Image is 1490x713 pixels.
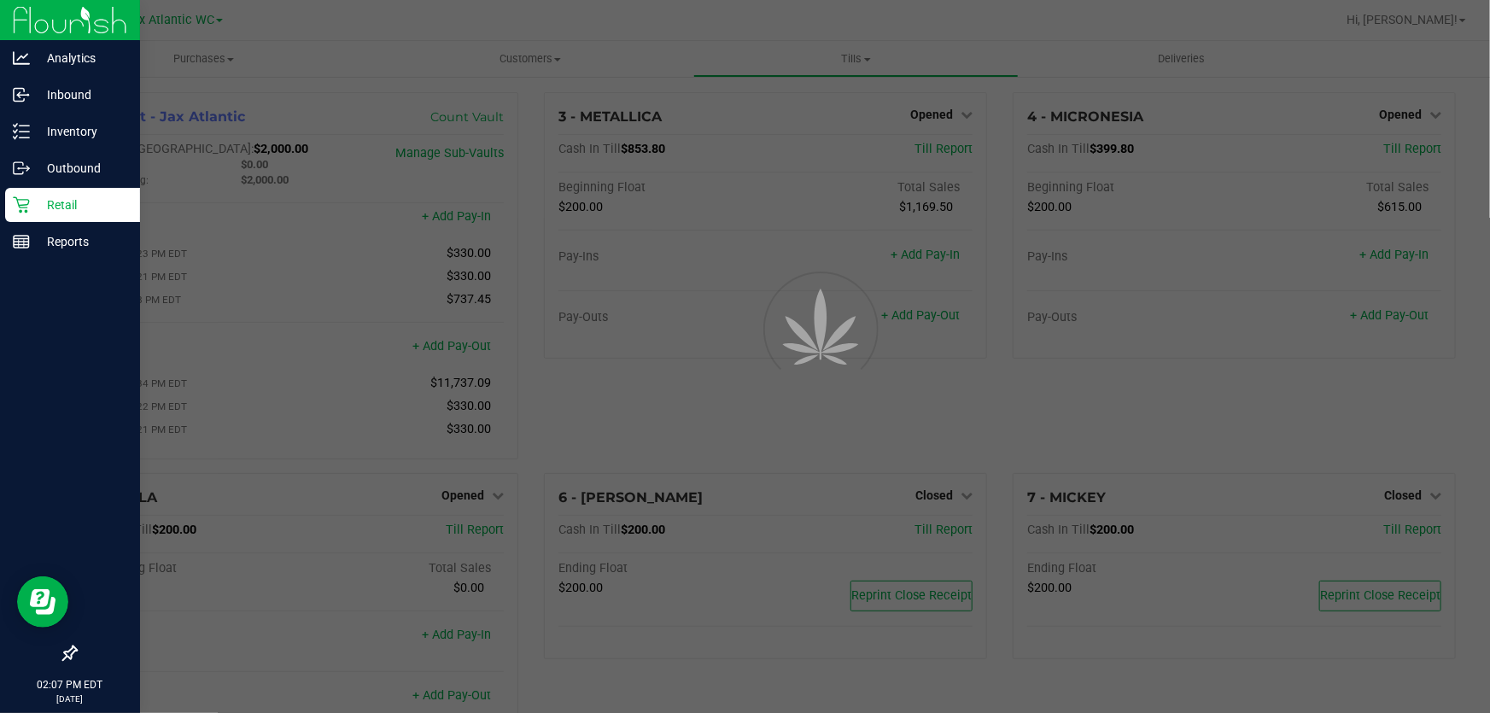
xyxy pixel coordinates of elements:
[13,123,30,140] inline-svg: Inventory
[30,48,132,68] p: Analytics
[30,85,132,105] p: Inbound
[13,160,30,177] inline-svg: Outbound
[8,677,132,693] p: 02:07 PM EDT
[30,158,132,178] p: Outbound
[13,196,30,213] inline-svg: Retail
[30,231,132,252] p: Reports
[13,233,30,250] inline-svg: Reports
[13,50,30,67] inline-svg: Analytics
[8,693,132,705] p: [DATE]
[30,195,132,215] p: Retail
[30,121,132,142] p: Inventory
[13,86,30,103] inline-svg: Inbound
[17,576,68,628] iframe: Resource center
